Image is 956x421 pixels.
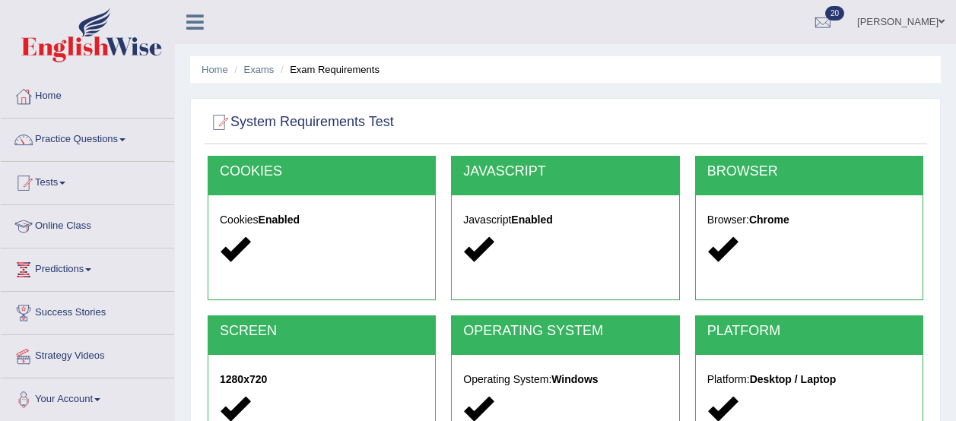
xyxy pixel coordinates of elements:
[1,378,174,416] a: Your Account
[1,119,174,157] a: Practice Questions
[244,64,275,75] a: Exams
[707,214,911,226] h5: Browser:
[463,374,667,385] h5: Operating System:
[749,214,789,226] strong: Chrome
[208,111,394,134] h2: System Requirements Test
[707,324,911,339] h2: PLATFORM
[1,335,174,373] a: Strategy Videos
[220,164,424,179] h2: COOKIES
[277,62,380,77] li: Exam Requirements
[220,214,424,226] h5: Cookies
[750,373,837,385] strong: Desktop / Laptop
[511,214,552,226] strong: Enabled
[551,373,598,385] strong: Windows
[1,162,174,200] a: Tests
[463,324,667,339] h2: OPERATING SYSTEM
[463,214,667,226] h5: Javascript
[1,75,174,113] a: Home
[202,64,228,75] a: Home
[259,214,300,226] strong: Enabled
[220,373,267,385] strong: 1280x720
[1,205,174,243] a: Online Class
[1,248,174,286] a: Predictions
[707,164,911,179] h2: BROWSER
[1,292,174,330] a: Success Stories
[707,374,911,385] h5: Platform:
[220,324,424,339] h2: SCREEN
[463,164,667,179] h2: JAVASCRIPT
[825,6,844,21] span: 20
